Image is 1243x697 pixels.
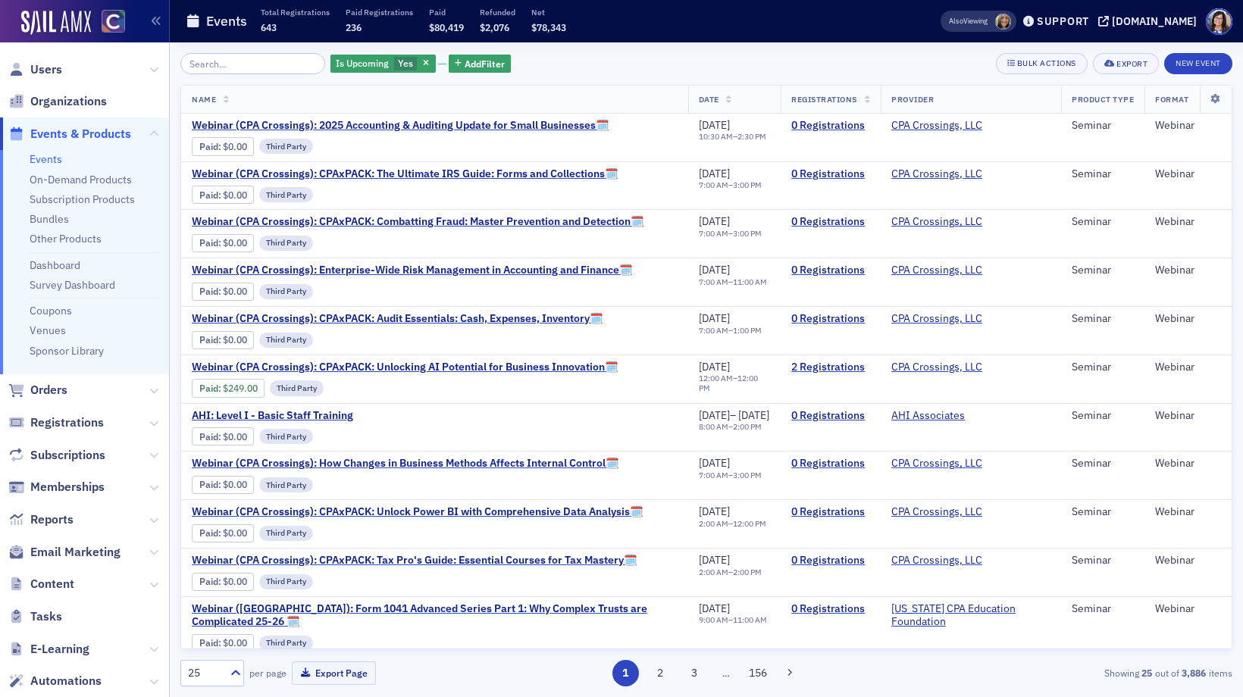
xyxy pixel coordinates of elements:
span: : [199,334,223,345]
span: Webinar (CA): Form 1041 Advanced Series Part 1: Why Complex Trusts are Complicated 25-26 🗓 [192,602,678,629]
a: View Homepage [91,10,125,36]
a: Users [8,61,62,78]
a: Paid [199,334,218,345]
button: 3 [681,660,708,686]
a: Events & Products [8,126,131,142]
a: Webinar (CPA Crossings): 2025 Accounting & Auditing Update for Small Businesses🗓️ [192,119,609,133]
span: E-Learning [30,641,89,658]
button: New Event [1164,53,1232,74]
time: 2:00 PM [733,567,762,577]
span: Users [30,61,62,78]
div: Also [949,16,963,26]
a: Orders [8,382,67,399]
a: Email Marketing [8,544,121,561]
span: Registrations [791,94,857,105]
a: Paid [199,189,218,201]
span: Webinar (CPA Crossings): How Changes in Business Methods Affects Internal Control🗓️ [192,457,618,470]
div: Seminar [1072,554,1134,567]
a: SailAMX [21,11,91,35]
a: 0 Registrations [791,167,870,181]
time: 12:00 AM [699,373,733,383]
button: AddFilter [449,55,511,73]
div: Seminar [1072,602,1134,616]
button: 156 [745,660,772,686]
div: Third Party [259,284,313,299]
span: CPA Crossings, LLC [891,215,987,229]
div: Webinar [1155,361,1221,374]
span: $78,343 [531,21,566,33]
a: Paid [199,576,218,587]
span: [DATE] [699,553,730,567]
span: CPA Crossings, LLC [891,554,987,567]
div: Third Party [259,429,313,444]
label: per page [249,666,286,680]
a: Coupons [30,304,72,317]
a: CPA Crossings, LLC [891,505,982,519]
span: Content [30,576,74,592]
span: : [199,237,223,248]
a: CPA Crossings, LLC [891,264,982,277]
a: 2 Registrations [791,361,870,374]
a: Bundles [30,212,69,226]
span: Subscriptions [30,447,105,464]
span: $0.00 [223,334,247,345]
div: – [699,229,762,239]
button: Export [1093,53,1159,74]
button: [DOMAIN_NAME] [1098,16,1202,27]
a: Events [30,152,62,166]
span: [DATE] [699,118,730,132]
a: Webinar (CPA Crossings): Enterprise-Wide Risk Management in Accounting and Finance🗓️ [192,264,632,277]
span: [DATE] [699,263,730,277]
div: Paid: 0 - $0 [192,573,254,591]
span: : [199,141,223,152]
span: $249.00 [223,383,258,394]
a: Webinar (CPA Crossings): CPAxPACK: Combatting Fraud: Master Prevention and Detection🗓️ [192,215,643,229]
span: [DATE] [699,360,730,374]
a: AHI Associates [891,409,965,423]
div: Paid: 0 - $0 [192,331,254,349]
div: Bulk Actions [1017,59,1076,67]
span: Product Type [1072,94,1134,105]
span: : [199,576,223,587]
div: Seminar [1072,361,1134,374]
span: Webinar (CPA Crossings): CPAxPACK: Unlock Power BI with Comprehensive Data Analysis🗓️ [192,505,643,519]
a: New Event [1164,55,1232,69]
div: Yes [330,55,436,73]
span: $0.00 [223,189,247,201]
a: 0 Registrations [791,505,870,519]
span: $2,076 [480,21,509,33]
span: $0.00 [223,637,247,649]
a: Paid [199,141,218,152]
div: Third Party [259,187,313,202]
span: [DATE] [738,408,769,422]
a: CPA Crossings, LLC [891,554,982,567]
a: Webinar (CPA Crossings): CPAxPACK: Unlocking AI Potential for Business Innovation🗓️ [192,361,618,374]
p: Paid Registrations [346,7,413,17]
a: Tasks [8,608,62,625]
a: CPA Crossings, LLC [891,457,982,470]
a: Venues [30,323,66,337]
a: 0 Registrations [791,264,870,277]
span: CPA Crossings, LLC [891,119,987,133]
span: … [715,666,737,680]
span: Automations [30,673,102,689]
a: CPA Crossings, LLC [891,215,982,229]
p: Net [531,7,566,17]
span: : [199,189,223,201]
a: Paid [199,286,218,297]
div: Seminar [1072,167,1134,181]
span: Is Upcoming [336,57,389,69]
span: : [199,286,223,297]
a: Reports [8,511,74,528]
time: 9:00 AM [699,614,728,625]
input: Search… [180,53,325,74]
div: – [699,422,770,432]
a: Paid [199,479,218,490]
span: [DATE] [699,456,730,470]
img: SailAMX [102,10,125,33]
span: Webinar (CPA Crossings): CPAxPACK: The Ultimate IRS Guide: Forms and Collections🗓️ [192,167,618,181]
span: $0.00 [223,479,247,490]
span: $0.00 [223,237,247,248]
a: Registrations [8,414,104,431]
